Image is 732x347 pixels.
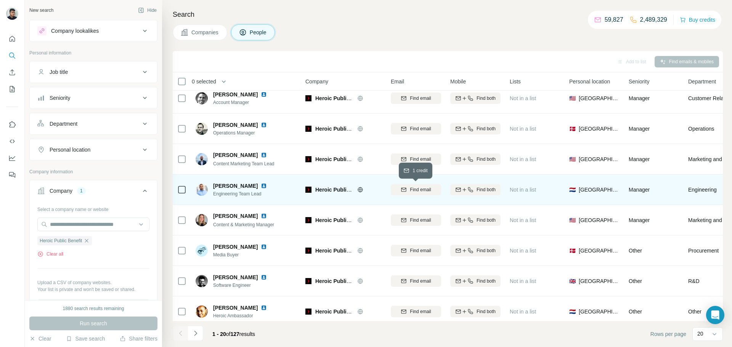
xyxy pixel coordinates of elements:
[450,275,501,287] button: Find both
[196,184,208,196] img: Avatar
[629,156,650,162] span: Manager
[579,94,620,102] span: [GEOGRAPHIC_DATA]
[29,168,157,175] p: Company information
[305,187,311,193] img: Logo of Heroic Public Benefit
[196,123,208,135] img: Avatar
[450,306,501,317] button: Find both
[315,156,369,162] span: Heroic Public Benefit
[51,27,99,35] div: Company lookalikes
[410,308,431,315] span: Find email
[37,279,149,286] p: Upload a CSV of company websites.
[315,187,369,193] span: Heroic Public Benefit
[629,187,650,193] span: Manager
[510,187,536,193] span: Not in a list
[192,78,216,85] span: 0 selected
[315,309,369,315] span: Heroic Public Benefit
[213,273,258,281] span: [PERSON_NAME]
[391,214,441,226] button: Find email
[688,186,717,193] span: Engineering
[410,217,431,224] span: Find email
[213,151,258,159] span: [PERSON_NAME]
[569,125,576,133] span: 🇩🇰
[410,278,431,285] span: Find email
[391,306,441,317] button: Find email
[173,9,723,20] h4: Search
[450,214,501,226] button: Find both
[196,92,208,104] img: Avatar
[213,212,258,220] span: [PERSON_NAME]
[63,305,124,312] div: 1880 search results remaining
[305,309,311,315] img: Logo of Heroic Public Benefit
[510,217,536,223] span: Not in a list
[315,95,369,101] span: Heroic Public Benefit
[120,335,157,342] button: Share filters
[261,91,267,98] img: LinkedIn logo
[261,244,267,250] img: LinkedIn logo
[629,78,649,85] span: Seniority
[30,22,157,40] button: Company lookalikes
[29,7,53,14] div: New search
[6,168,18,182] button: Feedback
[133,5,162,16] button: Hide
[6,134,18,148] button: Use Surfe API
[191,29,219,36] span: Companies
[212,331,255,337] span: results
[579,247,620,254] span: [GEOGRAPHIC_DATA]
[213,190,276,197] span: Engineering Team Lead
[30,115,157,133] button: Department
[450,123,501,134] button: Find both
[305,278,311,284] img: Logo of Heroic Public Benefit
[680,14,715,25] button: Buy credits
[391,93,441,104] button: Find email
[569,78,610,85] span: Personal location
[510,78,521,85] span: Lists
[629,217,650,223] span: Manager
[477,278,496,285] span: Find both
[30,141,157,159] button: Personal location
[196,214,208,226] img: Avatar
[66,335,105,342] button: Save search
[579,216,620,224] span: [GEOGRAPHIC_DATA]
[510,309,536,315] span: Not in a list
[261,305,267,311] img: LinkedIn logo
[50,94,70,102] div: Seniority
[196,153,208,165] img: Avatar
[477,125,496,132] span: Find both
[30,89,157,107] button: Seniority
[30,182,157,203] button: Company1
[213,161,274,166] span: Content Marketing Team Lead
[579,308,620,315] span: [GEOGRAPHIC_DATA]
[6,8,18,20] img: Avatar
[569,155,576,163] span: 🇺🇸
[510,248,536,254] span: Not in a list
[569,94,576,102] span: 🇺🇸
[196,305,208,318] img: Avatar
[213,251,276,258] span: Media Buyer
[305,126,311,132] img: Logo of Heroic Public Benefit
[697,330,703,337] p: 20
[29,335,51,342] button: Clear
[629,126,650,132] span: Manager
[450,154,501,165] button: Find both
[688,78,716,85] span: Department
[261,122,267,128] img: LinkedIn logo
[305,95,311,101] img: Logo of Heroic Public Benefit
[213,222,274,227] span: Content & Marketing Manager
[688,308,701,315] span: Other
[213,91,258,98] span: [PERSON_NAME]
[315,217,369,223] span: Heroic Public Benefit
[196,245,208,257] img: Avatar
[29,50,157,56] p: Personal information
[569,277,576,285] span: 🇬🇧
[450,78,466,85] span: Mobile
[50,187,72,195] div: Company
[40,237,82,244] span: Heroic Public Benefit
[579,277,620,285] span: [GEOGRAPHIC_DATA]
[579,125,620,133] span: [GEOGRAPHIC_DATA]
[477,247,496,254] span: Find both
[6,151,18,165] button: Dashboard
[410,186,431,193] span: Find email
[6,32,18,46] button: Quick start
[213,304,258,312] span: [PERSON_NAME]
[688,125,714,133] span: Operations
